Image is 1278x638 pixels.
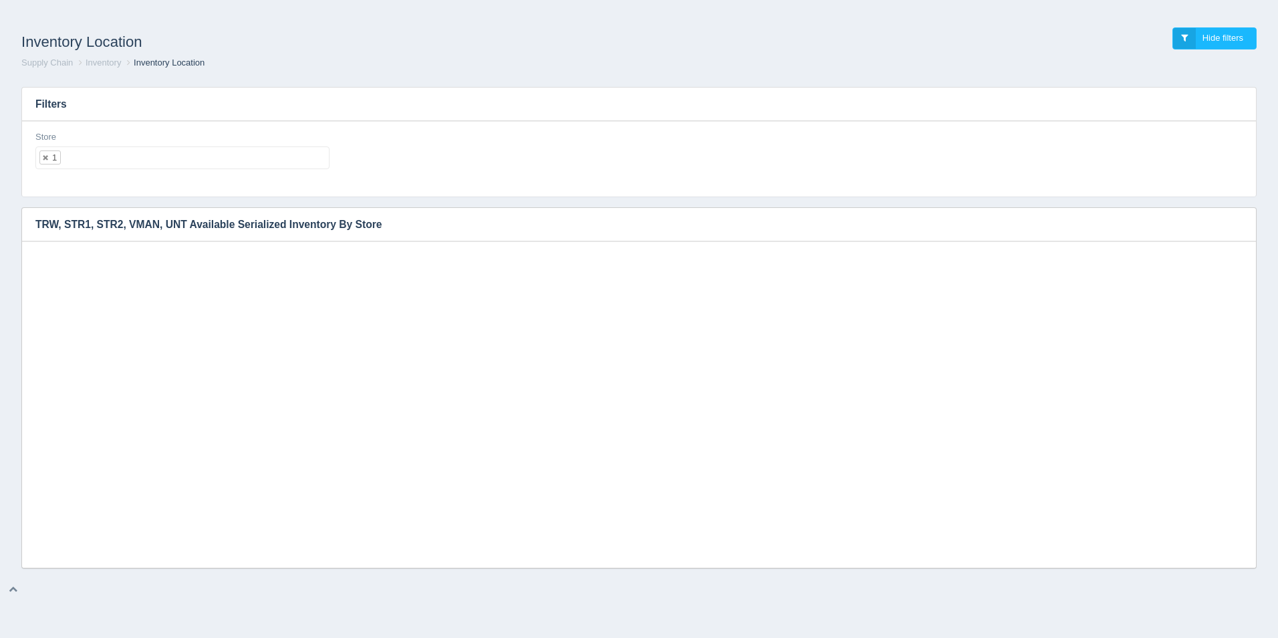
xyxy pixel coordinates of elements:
[1172,27,1257,49] a: Hide filters
[86,58,121,68] a: Inventory
[35,131,56,144] label: Store
[1202,33,1243,43] span: Hide filters
[21,27,639,57] h1: Inventory Location
[21,58,73,68] a: Supply Chain
[52,153,57,162] div: 1
[22,208,1236,241] h3: TRW, STR1, STR2, VMAN, UNT Available Serialized Inventory By Store
[22,88,1256,121] h3: Filters
[124,57,205,70] li: Inventory Location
